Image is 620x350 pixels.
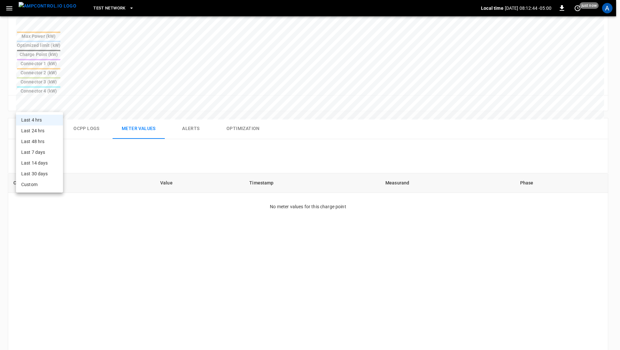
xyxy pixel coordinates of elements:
li: Last 4 hrs [16,115,63,125]
li: Custom [16,179,63,190]
li: Last 14 days [16,158,63,168]
li: Last 48 hrs [16,136,63,147]
li: Last 7 days [16,147,63,158]
li: Last 30 days [16,168,63,179]
li: Last 24 hrs [16,125,63,136]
